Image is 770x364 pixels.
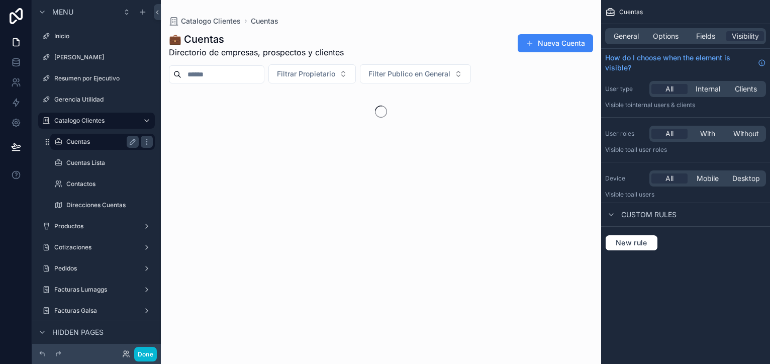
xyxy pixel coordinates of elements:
[665,173,673,184] span: All
[38,260,155,277] a: Pedidos
[653,31,679,41] span: Options
[735,84,757,94] span: Clients
[665,84,673,94] span: All
[697,173,719,184] span: Mobile
[54,243,139,251] label: Cotizaciones
[605,53,754,73] span: How do I choose when the element is visible?
[66,138,135,146] label: Cuentas
[605,146,766,154] p: Visible to
[38,303,155,319] a: Facturas Galsa
[54,32,153,40] label: Inicio
[66,180,153,188] label: Contactos
[50,155,155,171] a: Cuentas Lista
[700,129,715,139] span: With
[134,347,157,361] button: Done
[50,176,155,192] a: Contactos
[605,101,766,109] p: Visible to
[621,210,677,220] span: Custom rules
[665,129,673,139] span: All
[38,28,155,44] a: Inicio
[732,31,759,41] span: Visibility
[605,53,766,73] a: How do I choose when the element is visible?
[54,74,153,82] label: Resumen por Ejecutivo
[605,191,766,199] p: Visible to
[733,129,759,139] span: Without
[631,146,667,153] span: All user roles
[52,7,73,17] span: Menu
[631,191,654,198] span: all users
[605,85,645,93] label: User type
[50,134,155,150] a: Cuentas
[605,130,645,138] label: User roles
[38,113,155,129] a: Catalogo Clientes
[54,96,153,104] label: Gerencia Utilidad
[52,327,104,337] span: Hidden pages
[605,174,645,183] label: Device
[66,159,153,167] label: Cuentas Lista
[54,53,153,61] label: [PERSON_NAME]
[54,264,139,272] label: Pedidos
[38,70,155,86] a: Resumen por Ejecutivo
[66,201,153,209] label: Direcciones Cuentas
[614,31,639,41] span: General
[38,49,155,65] a: [PERSON_NAME]
[696,84,720,94] span: Internal
[54,286,139,294] label: Facturas Lumaggs
[50,197,155,213] a: Direcciones Cuentas
[38,92,155,108] a: Gerencia Utilidad
[54,307,139,315] label: Facturas Galsa
[612,238,651,247] span: New rule
[696,31,715,41] span: Fields
[631,101,695,109] span: Internal users & clients
[38,218,155,234] a: Productos
[732,173,760,184] span: Desktop
[38,282,155,298] a: Facturas Lumaggs
[38,239,155,255] a: Cotizaciones
[605,235,658,251] button: New rule
[619,8,643,16] span: Cuentas
[54,222,139,230] label: Productos
[54,117,135,125] label: Catalogo Clientes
